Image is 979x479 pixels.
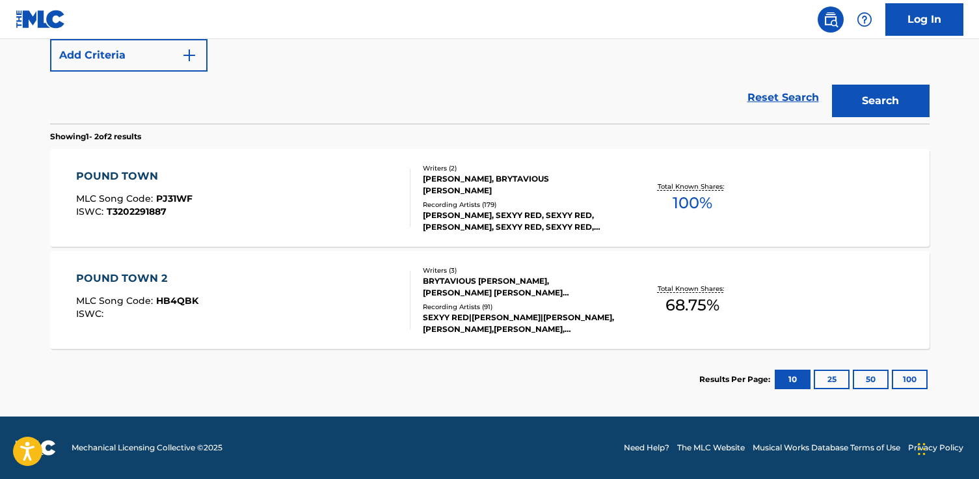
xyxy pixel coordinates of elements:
[677,442,745,454] a: The MLC Website
[16,10,66,29] img: MLC Logo
[832,85,930,117] button: Search
[658,284,727,294] p: Total Known Shares:
[423,163,619,173] div: Writers ( 2 )
[50,149,930,247] a: POUND TOWNMLC Song Code:PJ31WFISWC:T3202291887Writers (2)[PERSON_NAME], BRYTAVIOUS [PERSON_NAME]R...
[156,193,193,204] span: PJ31WF
[423,302,619,312] div: Recording Artists ( 91 )
[76,169,193,184] div: POUND TOWN
[76,206,107,217] span: ISWC :
[76,271,198,286] div: POUND TOWN 2
[423,173,619,197] div: [PERSON_NAME], BRYTAVIOUS [PERSON_NAME]
[658,182,727,191] p: Total Known Shares:
[181,48,197,63] img: 9d2ae6d4665cec9f34b9.svg
[50,251,930,349] a: POUND TOWN 2MLC Song Code:HB4QBKISWC:Writers (3)BRYTAVIOUS [PERSON_NAME], [PERSON_NAME] [PERSON_N...
[892,370,928,389] button: 100
[107,206,167,217] span: T3202291887
[775,370,811,389] button: 10
[857,12,872,27] img: help
[885,3,963,36] a: Log In
[853,370,889,389] button: 50
[908,442,963,454] a: Privacy Policy
[76,308,107,320] span: ISWC :
[423,210,619,233] div: [PERSON_NAME], SEXYY RED, SEXYY RED,[PERSON_NAME], SEXYY RED, SEXYY RED, [PERSON_NAME], SEXYY RED
[852,7,878,33] div: Help
[818,7,844,33] a: Public Search
[76,193,156,204] span: MLC Song Code :
[814,370,850,389] button: 25
[624,442,669,454] a: Need Help?
[423,200,619,210] div: Recording Artists ( 179 )
[423,312,619,335] div: SEXYY RED|[PERSON_NAME]|[PERSON_NAME], [PERSON_NAME],[PERSON_NAME],[PERSON_NAME], [PERSON_NAME],[...
[423,275,619,299] div: BRYTAVIOUS [PERSON_NAME], [PERSON_NAME] [PERSON_NAME] [PERSON_NAME]
[50,131,141,143] p: Showing 1 - 2 of 2 results
[914,417,979,479] iframe: Chat Widget
[423,266,619,275] div: Writers ( 3 )
[753,442,900,454] a: Musical Works Database Terms of Use
[156,295,198,307] span: HB4QBK
[50,39,208,72] button: Add Criteria
[699,374,773,385] p: Results Per Page:
[665,294,719,317] span: 68.75 %
[918,430,926,469] div: Drag
[76,295,156,307] span: MLC Song Code :
[823,12,838,27] img: search
[673,191,712,215] span: 100 %
[72,442,222,454] span: Mechanical Licensing Collective © 2025
[16,440,56,456] img: logo
[741,83,825,112] a: Reset Search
